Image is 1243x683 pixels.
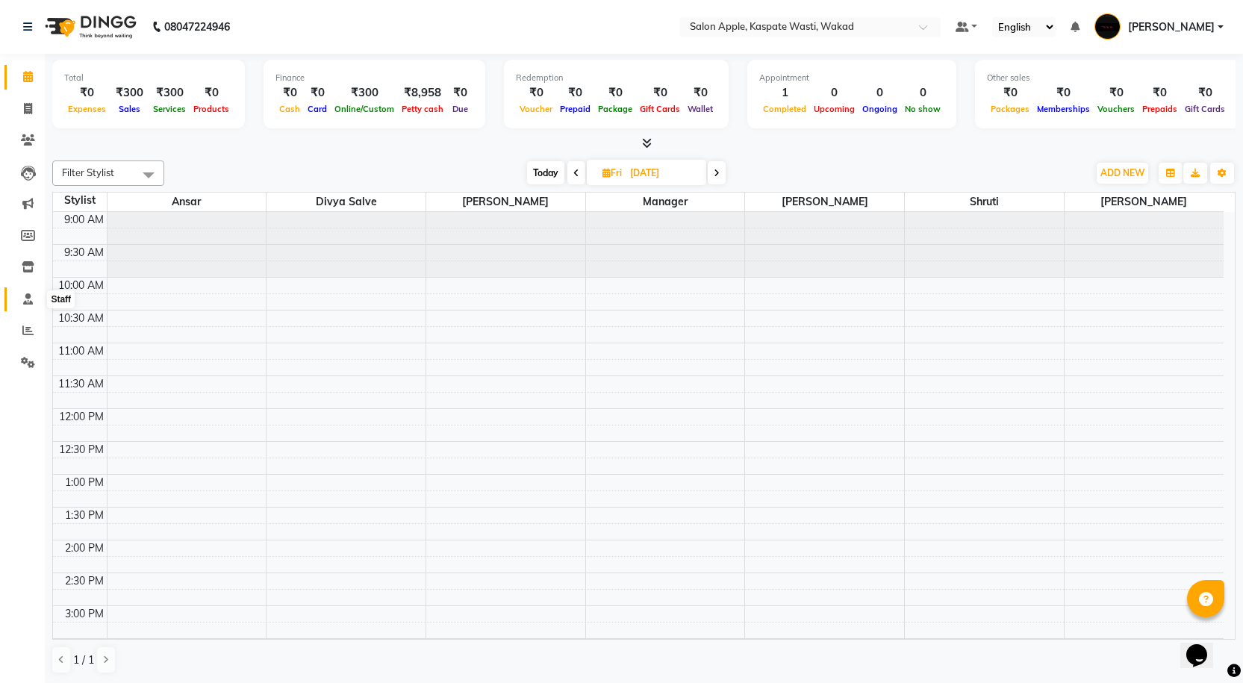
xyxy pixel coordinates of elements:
div: ₹8,958 [398,84,447,102]
div: ₹0 [1138,84,1181,102]
div: Total [64,72,233,84]
span: No show [901,104,944,114]
div: Stylist [53,193,107,208]
div: ₹0 [64,84,110,102]
div: ₹0 [516,84,556,102]
div: 0 [901,84,944,102]
div: ₹0 [304,84,331,102]
div: ₹0 [1094,84,1138,102]
span: Ansar [108,193,267,211]
div: 2:00 PM [62,540,107,556]
span: [PERSON_NAME] [1065,193,1224,211]
button: ADD NEW [1097,163,1148,184]
div: Staff [47,290,75,308]
img: logo [38,6,140,48]
div: ₹300 [110,84,149,102]
span: Divya salve [267,193,426,211]
span: Package [594,104,636,114]
div: ₹300 [149,84,190,102]
span: Card [304,104,331,114]
span: Memberships [1033,104,1094,114]
div: ₹0 [1033,84,1094,102]
div: 11:00 AM [55,343,107,359]
span: ADD NEW [1100,167,1144,178]
div: 2:30 PM [62,573,107,589]
span: Gift Cards [636,104,684,114]
span: Voucher [516,104,556,114]
span: Today [527,161,564,184]
div: 9:00 AM [61,212,107,228]
div: ₹0 [556,84,594,102]
span: Fri [599,167,626,178]
div: 10:30 AM [55,311,107,326]
div: ₹0 [684,84,717,102]
iframe: chat widget [1180,623,1228,668]
div: 10:00 AM [55,278,107,293]
div: 3:00 PM [62,606,107,622]
div: 12:00 PM [56,409,107,425]
div: ₹0 [190,84,233,102]
span: Completed [759,104,810,114]
span: Filter Stylist [62,166,114,178]
span: Gift Cards [1181,104,1229,114]
b: 08047224946 [164,6,230,48]
div: ₹0 [447,84,473,102]
div: 0 [810,84,859,102]
span: 1 / 1 [73,652,94,668]
span: Expenses [64,104,110,114]
span: [PERSON_NAME] [1128,19,1215,35]
span: Prepaid [556,104,594,114]
div: 1 [759,84,810,102]
input: 2025-09-05 [626,162,700,184]
div: Redemption [516,72,717,84]
div: 1:00 PM [62,475,107,490]
span: Cash [275,104,304,114]
span: Vouchers [1094,104,1138,114]
div: ₹0 [987,84,1033,102]
div: Appointment [759,72,944,84]
span: Shruti [905,193,1064,211]
div: 12:30 PM [56,442,107,458]
img: Kamlesh Nikam [1094,13,1121,40]
div: 0 [859,84,901,102]
div: Finance [275,72,473,84]
span: [PERSON_NAME] [426,193,585,211]
span: Wallet [684,104,717,114]
span: Due [449,104,472,114]
div: ₹0 [275,84,304,102]
div: 1:30 PM [62,508,107,523]
span: Petty cash [398,104,447,114]
span: Packages [987,104,1033,114]
div: Other sales [987,72,1229,84]
div: ₹300 [331,84,398,102]
div: 9:30 AM [61,245,107,261]
span: Sales [115,104,144,114]
div: ₹0 [1181,84,1229,102]
span: Ongoing [859,104,901,114]
span: Products [190,104,233,114]
span: Online/Custom [331,104,398,114]
span: Manager [586,193,745,211]
span: Prepaids [1138,104,1181,114]
span: [PERSON_NAME] [745,193,904,211]
div: 11:30 AM [55,376,107,392]
span: Upcoming [810,104,859,114]
div: ₹0 [594,84,636,102]
div: 3:30 PM [62,639,107,655]
div: ₹0 [636,84,684,102]
span: Services [149,104,190,114]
